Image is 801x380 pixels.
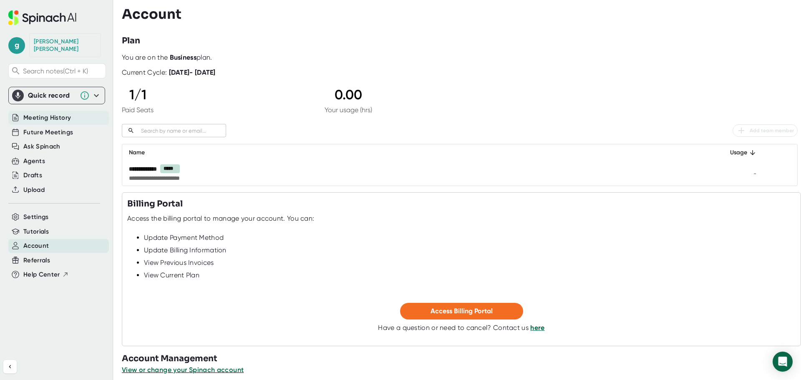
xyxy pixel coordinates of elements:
button: Future Meetings [23,128,73,137]
div: Quick record [12,87,101,104]
span: Help Center [23,270,60,279]
span: Access Billing Portal [431,307,493,315]
button: Settings [23,212,49,222]
div: Quick record [28,91,76,100]
div: Usage [715,148,756,158]
div: View Current Plan [144,271,796,279]
span: g [8,37,25,54]
div: Update Payment Method [144,234,796,242]
td: - [708,161,763,186]
div: Access the billing portal to manage your account. You can: [127,214,314,223]
button: Add team member [733,124,798,137]
div: shawn gaulani [34,38,96,53]
div: Have a question or need to cancel? Contact us [378,324,544,332]
span: Add team member [736,126,794,136]
div: 1 / 1 [122,87,154,103]
input: Search by name or email... [138,126,226,136]
span: View or change your Spinach account [122,366,244,374]
b: [DATE] - [DATE] [169,68,216,76]
button: Tutorials [23,227,49,237]
b: Business [170,53,196,61]
h3: Plan [122,35,140,47]
span: Search notes (Ctrl + K) [23,67,103,75]
div: Current Cycle: [122,68,216,77]
button: Drafts [23,171,42,180]
button: Access Billing Portal [400,303,523,320]
button: Ask Spinach [23,142,60,151]
button: Agents [23,156,45,166]
button: Upload [23,185,45,195]
button: View or change your Spinach account [122,365,244,375]
button: Help Center [23,270,69,279]
h3: Billing Portal [127,198,183,210]
button: Account [23,241,49,251]
div: Your usage (hrs) [325,106,372,114]
div: Update Billing Information [144,246,796,254]
div: Name [129,148,702,158]
div: 0.00 [325,87,372,103]
div: You are on the plan. [122,53,798,62]
div: Open Intercom Messenger [773,352,793,372]
button: Referrals [23,256,50,265]
h3: Account [122,6,181,22]
button: Meeting History [23,113,71,123]
div: View Previous Invoices [144,259,796,267]
a: here [530,324,544,332]
div: Paid Seats [122,106,154,114]
h3: Account Management [122,352,801,365]
button: Collapse sidebar [3,360,17,373]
